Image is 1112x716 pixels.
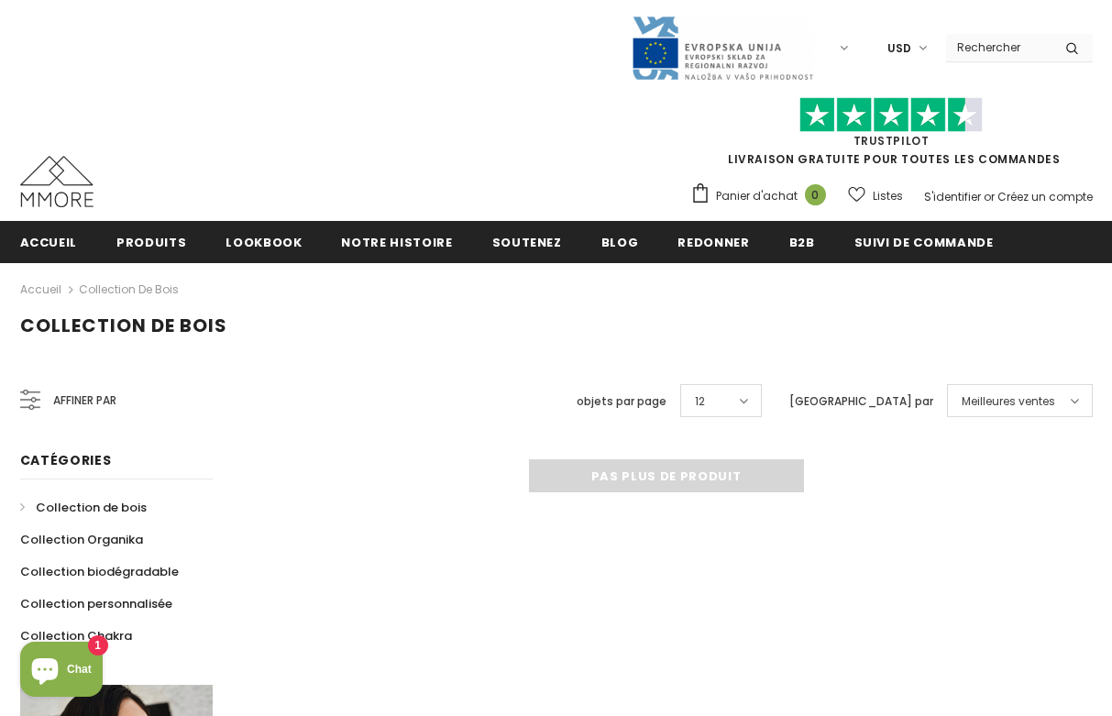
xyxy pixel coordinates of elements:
[887,39,911,58] span: USD
[20,620,132,652] a: Collection Chakra
[789,234,815,251] span: B2B
[20,531,143,548] span: Collection Organika
[226,234,302,251] span: Lookbook
[20,627,132,644] span: Collection Chakra
[789,221,815,262] a: B2B
[677,221,749,262] a: Redonner
[853,133,930,149] a: TrustPilot
[53,391,116,411] span: Affiner par
[20,234,78,251] span: Accueil
[848,180,903,212] a: Listes
[946,34,1051,61] input: Search Site
[79,281,179,297] a: Collection de bois
[20,156,94,207] img: Cas MMORE
[690,182,835,210] a: Panier d'achat 0
[20,556,179,588] a: Collection biodégradable
[805,184,826,205] span: 0
[854,221,994,262] a: Suivi de commande
[799,97,983,133] img: Faites confiance aux étoiles pilotes
[20,588,172,620] a: Collection personnalisée
[226,221,302,262] a: Lookbook
[20,595,172,612] span: Collection personnalisée
[873,187,903,205] span: Listes
[15,642,108,701] inbox-online-store-chat: Shopify online store chat
[789,392,933,411] label: [GEOGRAPHIC_DATA] par
[854,234,994,251] span: Suivi de commande
[492,234,562,251] span: soutenez
[716,187,798,205] span: Panier d'achat
[924,189,981,204] a: S'identifier
[20,313,227,338] span: Collection de bois
[20,523,143,556] a: Collection Organika
[20,221,78,262] a: Accueil
[492,221,562,262] a: soutenez
[695,392,705,411] span: 12
[20,279,61,301] a: Accueil
[690,105,1093,167] span: LIVRAISON GRATUITE POUR TOUTES LES COMMANDES
[997,189,1093,204] a: Créez un compte
[341,221,452,262] a: Notre histoire
[677,234,749,251] span: Redonner
[631,39,814,55] a: Javni Razpis
[631,15,814,82] img: Javni Razpis
[341,234,452,251] span: Notre histoire
[116,234,186,251] span: Produits
[20,451,112,469] span: Catégories
[36,499,147,516] span: Collection de bois
[20,491,147,523] a: Collection de bois
[984,189,995,204] span: or
[962,392,1055,411] span: Meilleures ventes
[577,392,666,411] label: objets par page
[601,221,639,262] a: Blog
[601,234,639,251] span: Blog
[116,221,186,262] a: Produits
[20,563,179,580] span: Collection biodégradable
